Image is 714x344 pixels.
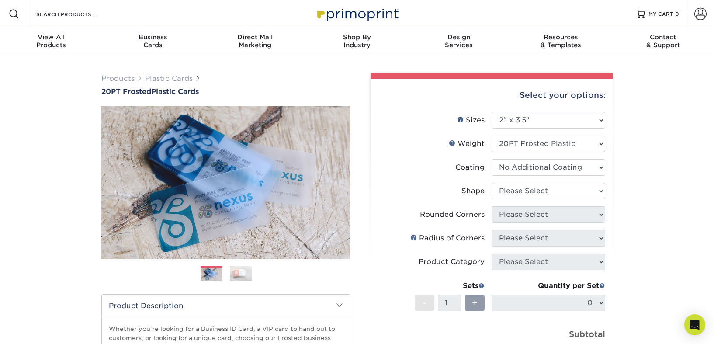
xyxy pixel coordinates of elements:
h2: Product Description [102,295,350,317]
div: Cards [102,33,204,49]
div: & Templates [510,33,612,49]
div: Services [408,33,510,49]
span: Business [102,33,204,41]
div: Product Category [419,257,485,267]
a: Products [101,74,135,83]
img: Plastic Cards 01 [201,267,222,282]
div: Marketing [204,33,306,49]
span: Shop By [306,33,408,41]
a: Direct MailMarketing [204,28,306,56]
a: Shop ByIndustry [306,28,408,56]
span: + [472,296,478,309]
span: Resources [510,33,612,41]
span: Contact [612,33,714,41]
div: Sizes [457,115,485,125]
div: Weight [449,139,485,149]
div: Sets [415,281,485,291]
input: SEARCH PRODUCTS..... [35,9,121,19]
span: Direct Mail [204,33,306,41]
a: Resources& Templates [510,28,612,56]
h1: Plastic Cards [101,87,350,96]
div: Quantity per Set [492,281,605,291]
div: Industry [306,33,408,49]
span: 20PT Frosted [101,87,151,96]
strong: Subtotal [569,329,605,339]
a: DesignServices [408,28,510,56]
img: Primoprint [313,4,401,23]
div: & Support [612,33,714,49]
img: 20PT Frosted 01 [101,97,350,269]
span: Design [408,33,510,41]
div: Rounded Corners [420,209,485,220]
div: Coating [455,162,485,173]
a: Plastic Cards [145,74,193,83]
a: BusinessCards [102,28,204,56]
span: 0 [675,11,679,17]
div: Radius of Corners [410,233,485,243]
img: Plastic Cards 02 [230,266,252,281]
a: 20PT FrostedPlastic Cards [101,87,350,96]
div: Open Intercom Messenger [684,314,705,335]
a: Contact& Support [612,28,714,56]
div: Shape [461,186,485,196]
span: MY CART [648,10,673,18]
span: - [423,296,426,309]
div: Select your options: [378,79,606,112]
